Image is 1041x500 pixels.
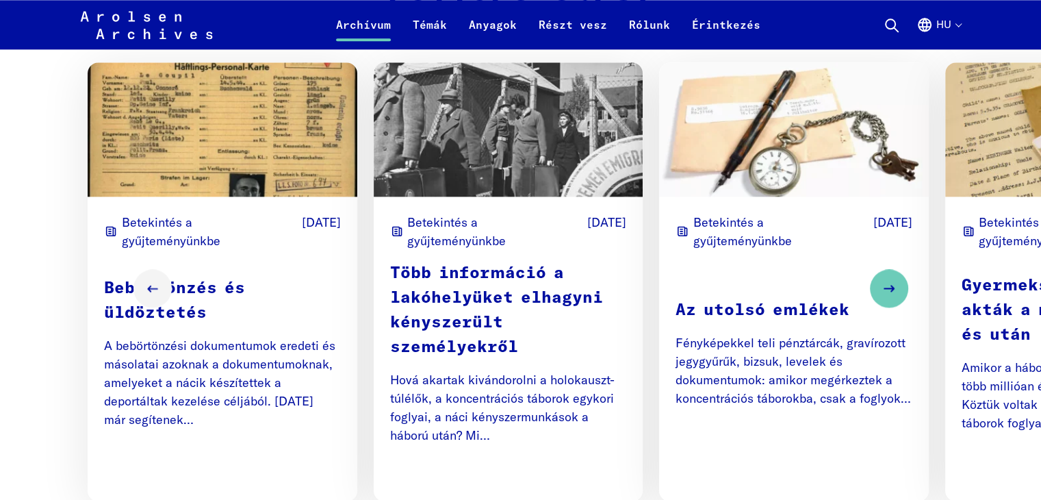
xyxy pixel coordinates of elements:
[402,16,458,49] a: Témák
[302,214,341,230] font: [DATE]
[539,18,607,32] font: Részt vesz
[676,302,849,318] font: Az utolsó emlékek
[528,16,618,49] a: Részt vesz
[469,18,517,32] font: Anyagok
[936,18,951,31] font: hu
[629,18,670,32] font: Rólunk
[104,280,245,321] font: Bebörtönzés és üldöztetés
[407,214,506,249] font: Betekintés a gyűjteményünkbe
[693,214,792,249] font: Betekintés a gyűjteményünkbe
[122,214,220,249] font: Betekintés a gyűjteményünkbe
[676,335,911,406] font: Fényképekkel teli pénztárcák, gravírozott jegygyűrűk, bizsuk, levelek és dokumentumok: amikor meg...
[133,269,172,308] button: Previous slide
[325,8,771,41] nav: Elsődleges
[413,18,447,32] font: Témák
[390,265,603,355] font: Több információ a lakóhelyüket elhagyni kényszerült személyekről
[916,16,961,49] button: Angol, nyelvválasztás
[390,372,615,443] font: Hová akartak kivándorolni a holokauszt-túlélők, a koncentrációs táborok egykori foglyai, a náci k...
[336,18,391,32] font: Archívum
[692,18,760,32] font: Érintkezés
[458,16,528,49] a: Anyagok
[325,16,402,49] a: Archívum
[681,16,771,49] a: Érintkezés
[587,214,626,230] font: [DATE]
[104,338,335,427] font: A bebörtönzési dokumentumok eredeti és másolatai azoknak a dokumentumoknak, amelyeket a nácik kés...
[618,16,681,49] a: Rólunk
[870,269,908,308] button: Next slide
[873,214,912,230] font: [DATE]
